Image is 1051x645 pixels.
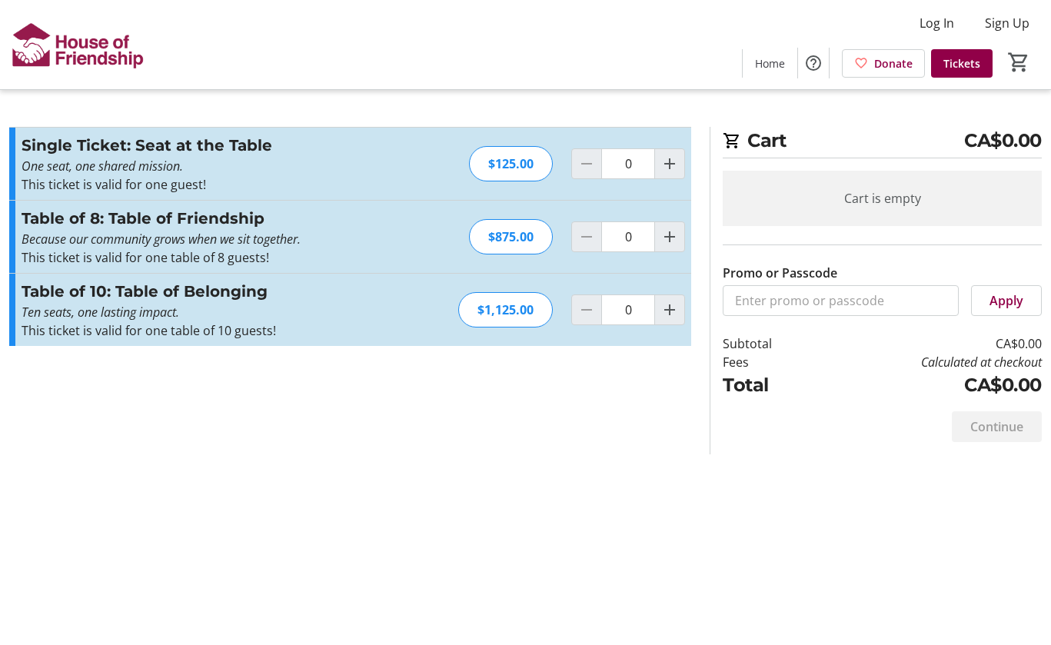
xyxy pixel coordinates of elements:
[743,49,797,78] a: Home
[815,371,1042,399] td: CA$0.00
[842,49,925,78] a: Donate
[964,127,1042,155] span: CA$0.00
[815,353,1042,371] td: Calculated at checkout
[655,295,684,324] button: Increment by one
[22,248,358,267] p: This ticket is valid for one table of 8 guests!
[723,171,1042,226] div: Cart is empty
[907,11,966,35] button: Log In
[1005,48,1033,76] button: Cart
[601,148,655,179] input: Single Ticket: Seat at the Table Quantity
[973,11,1042,35] button: Sign Up
[723,334,815,353] td: Subtotal
[931,49,993,78] a: Tickets
[755,55,785,71] span: Home
[22,280,358,303] h3: Table of 10: Table of Belonging
[22,321,358,340] p: This ticket is valid for one table of 10 guests!
[985,14,1029,32] span: Sign Up
[9,6,146,83] img: House of Friendship's Logo
[723,353,815,371] td: Fees
[601,294,655,325] input: Table of 10: Table of Belonging Quantity
[458,292,553,327] div: $1,125.00
[723,285,959,316] input: Enter promo or passcode
[22,304,179,321] em: Ten seats, one lasting impact.
[601,221,655,252] input: Table of 8: Table of Friendship Quantity
[989,291,1023,310] span: Apply
[22,134,358,157] h3: Single Ticket: Seat at the Table
[798,48,829,78] button: Help
[943,55,980,71] span: Tickets
[971,285,1042,316] button: Apply
[723,371,815,399] td: Total
[655,222,684,251] button: Increment by one
[723,264,837,282] label: Promo or Passcode
[655,149,684,178] button: Increment by one
[469,146,553,181] div: $125.00
[22,207,358,230] h3: Table of 8: Table of Friendship
[22,175,358,194] p: This ticket is valid for one guest!
[920,14,954,32] span: Log In
[874,55,913,71] span: Donate
[723,127,1042,158] h2: Cart
[22,158,183,175] em: One seat, one shared mission.
[469,219,553,254] div: $875.00
[815,334,1042,353] td: CA$0.00
[22,231,301,248] em: Because our community grows when we sit together.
